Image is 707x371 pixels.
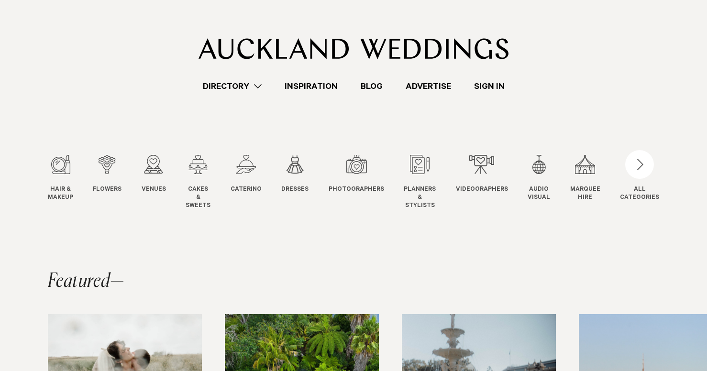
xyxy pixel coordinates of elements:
[93,155,141,210] swiper-slide: 2 / 12
[48,272,124,291] h2: Featured
[620,155,659,200] button: ALLCATEGORIES
[528,155,550,202] a: Audio Visual
[528,155,569,210] swiper-slide: 10 / 12
[456,155,527,210] swiper-slide: 9 / 12
[93,155,122,194] a: Flowers
[186,155,230,210] swiper-slide: 4 / 12
[186,155,210,210] a: Cakes & Sweets
[329,155,403,210] swiper-slide: 7 / 12
[142,155,185,210] swiper-slide: 3 / 12
[349,80,394,93] a: Blog
[281,155,328,210] swiper-slide: 6 / 12
[191,80,273,93] a: Directory
[570,155,619,210] swiper-slide: 11 / 12
[463,80,516,93] a: Sign In
[48,186,73,202] span: Hair & Makeup
[142,186,166,194] span: Venues
[281,155,309,194] a: Dresses
[142,155,166,194] a: Venues
[404,155,455,210] swiper-slide: 8 / 12
[394,80,463,93] a: Advertise
[273,80,349,93] a: Inspiration
[570,155,600,202] a: Marquee Hire
[404,155,436,210] a: Planners & Stylists
[48,155,73,202] a: Hair & Makeup
[48,155,92,210] swiper-slide: 1 / 12
[456,186,508,194] span: Videographers
[281,186,309,194] span: Dresses
[329,155,384,194] a: Photographers
[186,186,210,210] span: Cakes & Sweets
[329,186,384,194] span: Photographers
[528,186,550,202] span: Audio Visual
[93,186,122,194] span: Flowers
[231,155,281,210] swiper-slide: 5 / 12
[231,186,262,194] span: Catering
[199,38,509,59] img: Auckland Weddings Logo
[231,155,262,194] a: Catering
[404,186,436,210] span: Planners & Stylists
[620,186,659,202] div: ALL CATEGORIES
[570,186,600,202] span: Marquee Hire
[456,155,508,194] a: Videographers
